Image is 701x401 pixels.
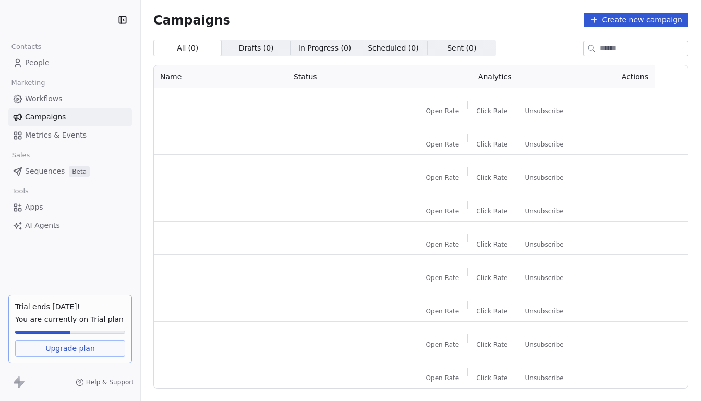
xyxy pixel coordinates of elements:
[476,274,507,282] span: Click Rate
[426,307,460,315] span: Open Rate
[7,184,33,199] span: Tools
[7,39,46,55] span: Contacts
[476,341,507,349] span: Click Rate
[476,140,507,149] span: Click Rate
[298,43,352,54] span: In Progress ( 0 )
[287,65,409,88] th: Status
[25,220,60,231] span: AI Agents
[426,274,460,282] span: Open Rate
[426,174,460,182] span: Open Rate
[45,343,95,354] span: Upgrade plan
[525,207,563,215] span: Unsubscribe
[8,217,132,234] a: AI Agents
[525,140,563,149] span: Unsubscribe
[525,240,563,249] span: Unsubscribe
[476,207,507,215] span: Click Rate
[8,54,132,71] a: People
[525,307,563,315] span: Unsubscribe
[8,199,132,216] a: Apps
[426,140,460,149] span: Open Rate
[476,174,507,182] span: Click Rate
[15,340,125,357] a: Upgrade plan
[409,65,581,88] th: Analytics
[86,378,134,386] span: Help & Support
[8,90,132,107] a: Workflows
[76,378,134,386] a: Help & Support
[476,307,507,315] span: Click Rate
[25,93,63,104] span: Workflows
[525,107,563,115] span: Unsubscribe
[476,374,507,382] span: Click Rate
[426,207,460,215] span: Open Rate
[584,13,688,27] button: Create new campaign
[426,341,460,349] span: Open Rate
[153,13,231,27] span: Campaigns
[476,107,507,115] span: Click Rate
[525,274,563,282] span: Unsubscribe
[25,130,87,141] span: Metrics & Events
[525,174,563,182] span: Unsubscribe
[8,108,132,126] a: Campaigns
[25,57,50,68] span: People
[581,65,655,88] th: Actions
[426,107,460,115] span: Open Rate
[525,341,563,349] span: Unsubscribe
[15,301,125,312] div: Trial ends [DATE]!
[476,240,507,249] span: Click Rate
[447,43,476,54] span: Sent ( 0 )
[368,43,419,54] span: Scheduled ( 0 )
[426,240,460,249] span: Open Rate
[154,65,287,88] th: Name
[15,314,125,324] span: You are currently on Trial plan
[8,127,132,144] a: Metrics & Events
[8,163,132,180] a: SequencesBeta
[25,202,43,213] span: Apps
[69,166,90,177] span: Beta
[25,112,66,123] span: Campaigns
[25,166,65,177] span: Sequences
[426,374,460,382] span: Open Rate
[525,374,563,382] span: Unsubscribe
[7,75,50,91] span: Marketing
[239,43,274,54] span: Drafts ( 0 )
[7,148,34,163] span: Sales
